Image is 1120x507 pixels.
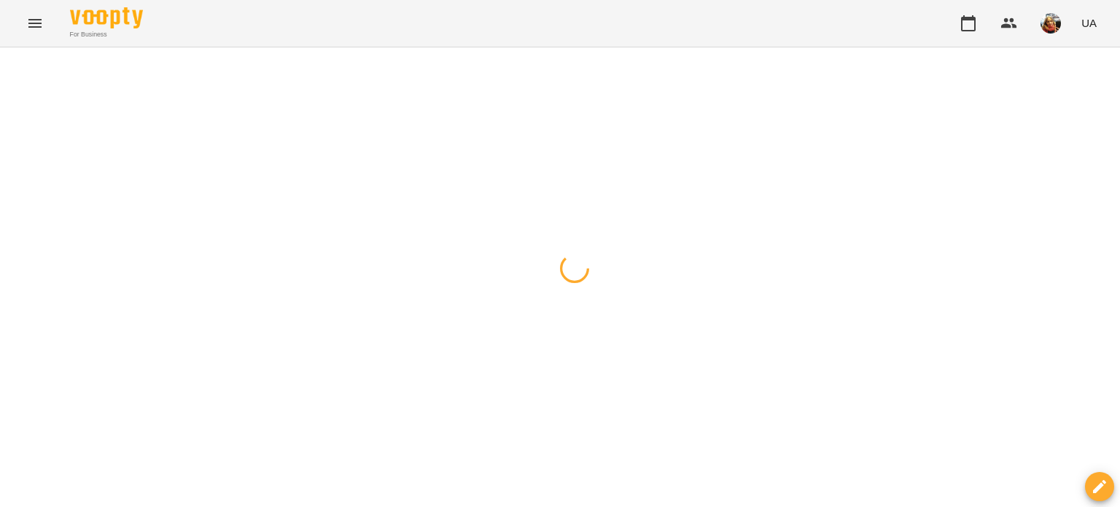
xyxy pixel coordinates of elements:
button: Menu [17,6,52,41]
img: Voopty Logo [70,7,143,28]
button: UA [1076,9,1102,36]
img: edc150b1e3960c0f40dc8d3aa1737096.jpeg [1041,13,1061,34]
span: UA [1081,15,1097,31]
span: For Business [70,30,143,39]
